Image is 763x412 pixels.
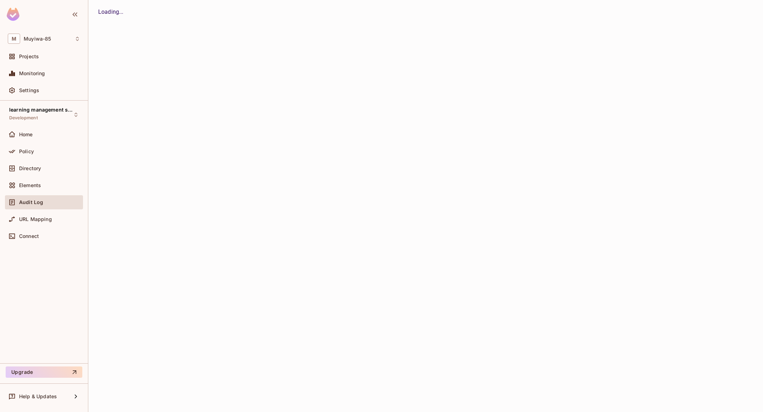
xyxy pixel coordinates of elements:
span: learning management system [9,107,73,113]
button: Upgrade [6,366,82,378]
span: Monitoring [19,71,45,76]
span: Audit Log [19,199,43,205]
span: Elements [19,183,41,188]
span: Connect [19,233,39,239]
span: Settings [19,88,39,93]
div: Loading... [98,8,753,16]
span: Development [9,115,38,121]
span: Directory [19,166,41,171]
span: Home [19,132,33,137]
span: Policy [19,149,34,154]
span: Help & Updates [19,394,57,399]
span: Workspace: Muyiwa-85 [24,36,51,42]
span: URL Mapping [19,216,52,222]
img: SReyMgAAAABJRU5ErkJggg== [7,8,19,21]
span: M [8,34,20,44]
span: Projects [19,54,39,59]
